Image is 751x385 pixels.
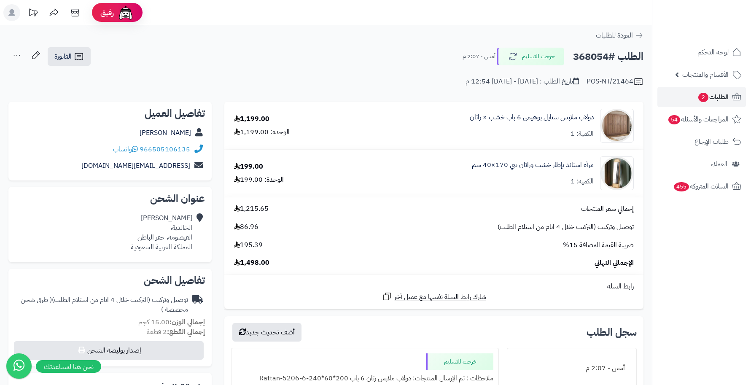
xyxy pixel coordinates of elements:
[228,282,640,291] div: رابط السلة
[22,4,43,23] a: تحديثات المنصة
[21,295,188,315] span: ( طرق شحن مخصصة )
[15,108,205,118] h2: تفاصيل العميل
[600,109,633,143] img: 1749982072-1-90x90.jpg
[711,158,727,170] span: العملاء
[682,69,729,81] span: الأقسام والمنتجات
[138,317,205,327] small: 15.00 كجم
[14,341,204,360] button: إصدار بوليصة الشحن
[657,154,746,174] a: العملاء
[170,317,205,327] strong: إجمالي الوزن:
[234,240,263,250] span: 195.39
[140,144,190,154] a: 966505106135
[694,136,729,148] span: طلبات الإرجاع
[512,360,631,377] div: أمس - 2:07 م
[697,46,729,58] span: لوحة التحكم
[117,4,134,21] img: ai-face.png
[466,77,579,86] div: تاريخ الطلب : [DATE] - [DATE] 12:54 م
[596,30,633,40] span: العودة للطلبات
[657,42,746,62] a: لوحة التحكم
[673,180,729,192] span: السلات المتروكة
[498,222,634,232] span: توصيل وتركيب (التركيب خلال 4 ايام من استلام الطلب)
[698,92,709,102] span: 2
[587,77,643,87] div: POS-NT/21464
[100,8,114,18] span: رفيق
[497,48,564,65] button: خرجت للتسليم
[694,13,743,30] img: logo-2.png
[167,327,205,337] strong: إجمالي القطع:
[472,160,594,170] a: مرآة استاند بإطار خشب وراتان بني 170×40 سم
[657,109,746,129] a: المراجعات والأسئلة54
[563,240,634,250] span: ضريبة القيمة المضافة 15%
[234,258,269,268] span: 1,498.00
[54,51,72,62] span: الفاتورة
[470,113,594,122] a: دولاب ملابس ستايل بوهيمي 6 باب خشب × راتان
[131,213,192,252] div: [PERSON_NAME] الخالدية، القيصومة، حفر الباطن المملكة العربية السعودية
[81,161,190,171] a: [EMAIL_ADDRESS][DOMAIN_NAME]
[657,176,746,197] a: السلات المتروكة455
[596,30,643,40] a: العودة للطلبات
[657,87,746,107] a: الطلبات2
[15,194,205,204] h2: عنوان الشحن
[463,52,495,61] small: أمس - 2:07 م
[234,162,263,172] div: 199.00
[657,132,746,152] a: طلبات الإرجاع
[234,114,269,124] div: 1,199.00
[234,204,269,214] span: 1,215.65
[571,129,594,139] div: الكمية: 1
[668,113,729,125] span: المراجعات والأسئلة
[571,177,594,186] div: الكمية: 1
[573,48,643,65] h2: الطلب #368054
[48,47,91,66] a: الفاتورة
[140,128,191,138] a: [PERSON_NAME]
[600,156,633,190] img: 1753171485-1-90x90.jpg
[595,258,634,268] span: الإجمالي النهائي
[15,295,188,315] div: توصيل وتركيب (التركيب خلال 4 ايام من استلام الطلب)
[232,323,301,342] button: أضف تحديث جديد
[113,144,138,154] a: واتساب
[234,175,284,185] div: الوحدة: 199.00
[234,222,258,232] span: 86.96
[426,353,493,370] div: خرجت للتسليم
[697,91,729,103] span: الطلبات
[668,115,681,125] span: 54
[587,327,637,337] h3: سجل الطلب
[15,275,205,285] h2: تفاصيل الشحن
[581,204,634,214] span: إجمالي سعر المنتجات
[382,291,486,302] a: شارك رابط السلة نفسها مع عميل آخر
[394,292,486,302] span: شارك رابط السلة نفسها مع عميل آخر
[234,127,290,137] div: الوحدة: 1,199.00
[147,327,205,337] small: 2 قطعة
[673,182,690,192] span: 455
